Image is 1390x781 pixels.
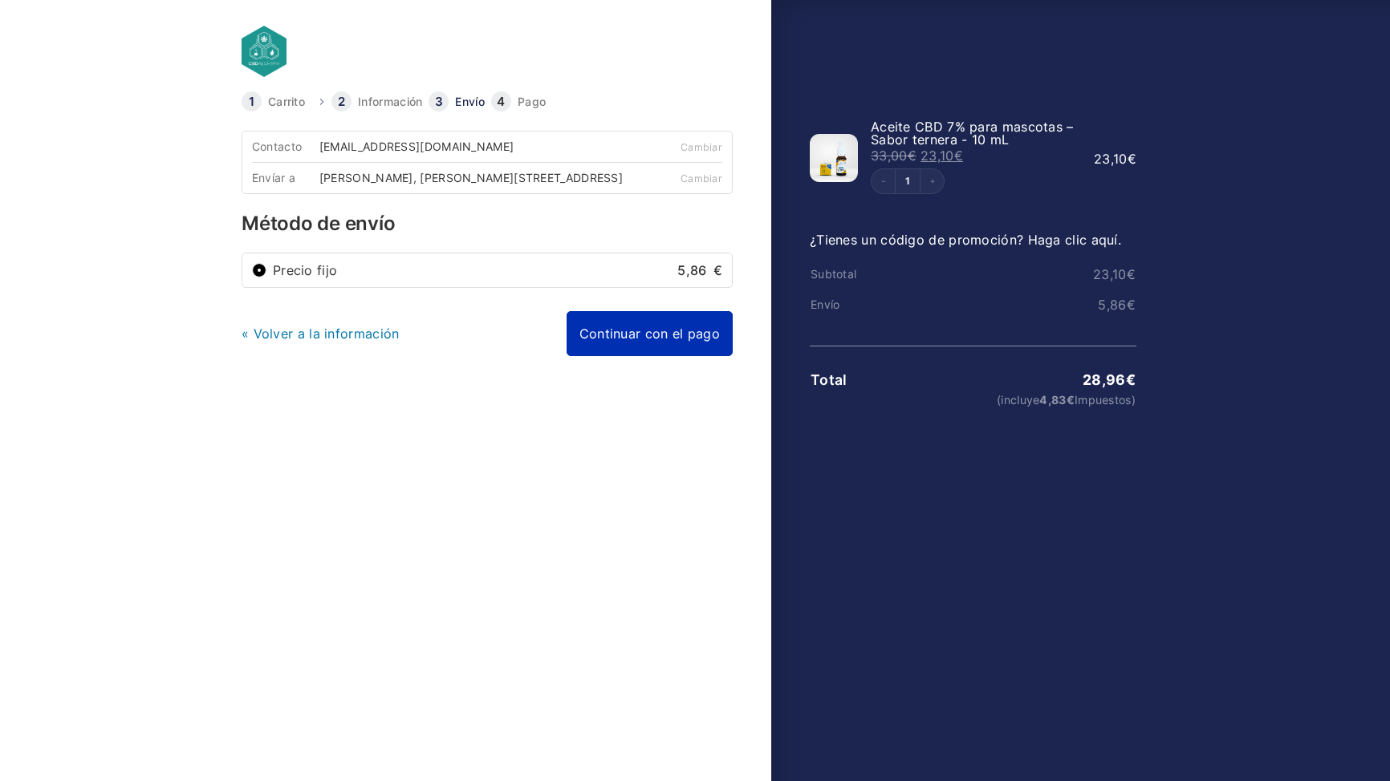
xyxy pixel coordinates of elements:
a: Continuar con el pago [567,311,733,356]
a: « Volver a la información [242,326,400,342]
bdi: 28,96 [1083,371,1136,388]
span: € [954,148,963,164]
button: Decrement [872,169,896,193]
span: € [1127,297,1136,313]
a: Información [358,96,422,107]
th: Total [810,372,919,388]
div: Envíar a [252,172,319,184]
th: Subtotal [810,268,919,281]
bdi: 23,10 [1094,151,1136,167]
a: Envío [455,96,485,107]
div: [PERSON_NAME], [PERSON_NAME][STREET_ADDRESS] [319,172,634,184]
span: Aceite CBD 7% para mascotas – Sabor ternera - 10 mL [871,119,1074,148]
small: (incluye Impuestos) [920,395,1136,406]
label: Precio fijo [273,264,722,277]
bdi: 23,10 [1093,266,1136,282]
span: € [1126,371,1136,388]
span: € [1127,266,1136,282]
div: [EMAIL_ADDRESS][DOMAIN_NAME] [319,141,525,152]
div: Contacto [252,141,319,152]
h3: Método de envío [242,214,733,233]
th: Envío [810,298,919,311]
bdi: 33,00 [871,148,917,164]
button: Increment [920,169,944,193]
span: € [908,148,917,164]
bdi: 5,86 [677,262,722,278]
a: Cambiar [681,172,722,184]
bdi: 23,10 [921,148,963,164]
span: 4,83 [1039,393,1075,407]
a: Carrito [268,96,305,107]
span: € [713,262,722,278]
a: Cambiar [681,141,722,153]
bdi: 5,86 [1098,297,1136,313]
a: ¿Tienes un código de promoción? Haga clic aquí. [810,232,1121,248]
a: Edit [896,176,920,186]
span: € [1128,151,1136,167]
span: € [1067,393,1075,407]
a: Pago [518,96,546,107]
